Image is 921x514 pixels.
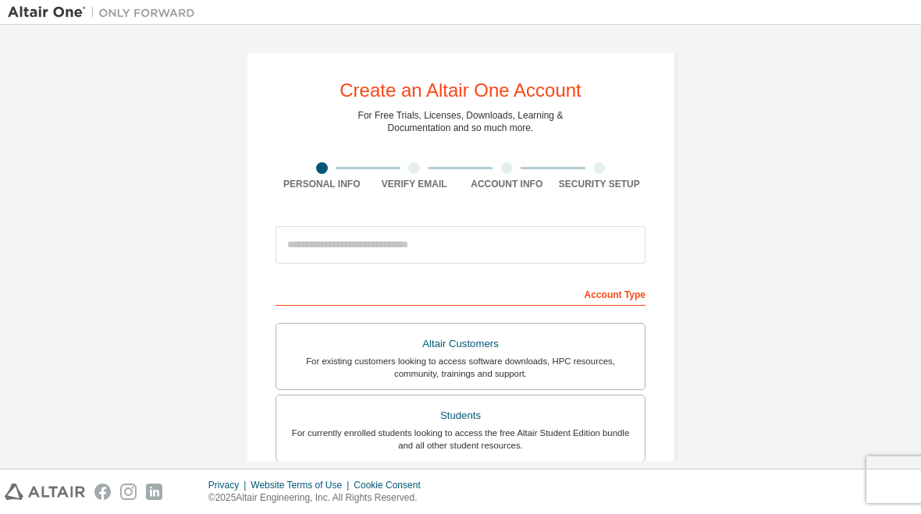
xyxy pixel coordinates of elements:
p: © 2025 Altair Engineering, Inc. All Rights Reserved. [208,491,430,505]
div: Security Setup [553,178,646,190]
img: facebook.svg [94,484,111,500]
div: For currently enrolled students looking to access the free Altair Student Edition bundle and all ... [286,427,635,452]
div: Verify Email [368,178,461,190]
div: Account Type [276,281,645,306]
div: Privacy [208,479,251,491]
div: Altair Customers [286,333,635,355]
img: Altair One [8,5,203,20]
img: instagram.svg [120,484,137,500]
div: Account Info [460,178,553,190]
div: Students [286,405,635,427]
div: For Free Trials, Licenses, Downloads, Learning & Documentation and so much more. [358,109,564,134]
div: Cookie Consent [354,479,429,491]
div: Website Terms of Use [251,479,354,491]
div: For existing customers looking to access software downloads, HPC resources, community, trainings ... [286,355,635,380]
img: altair_logo.svg [5,484,85,500]
div: Create an Altair One Account [340,81,581,100]
img: linkedin.svg [146,484,162,500]
div: Personal Info [276,178,368,190]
